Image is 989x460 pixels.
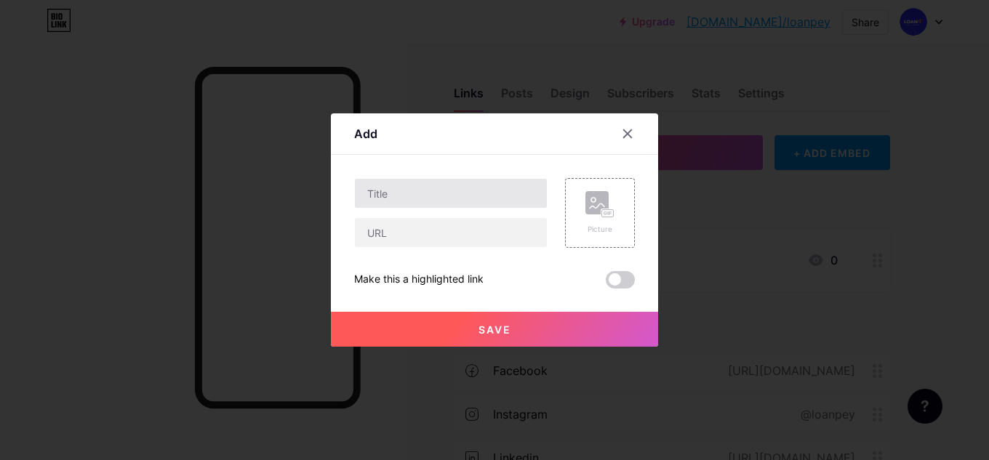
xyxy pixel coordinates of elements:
div: Make this a highlighted link [354,271,484,288]
span: Save [479,323,511,336]
div: Picture [585,224,614,235]
input: URL [355,218,547,247]
div: Add [354,125,377,142]
input: Title [355,179,547,208]
button: Save [331,312,658,347]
